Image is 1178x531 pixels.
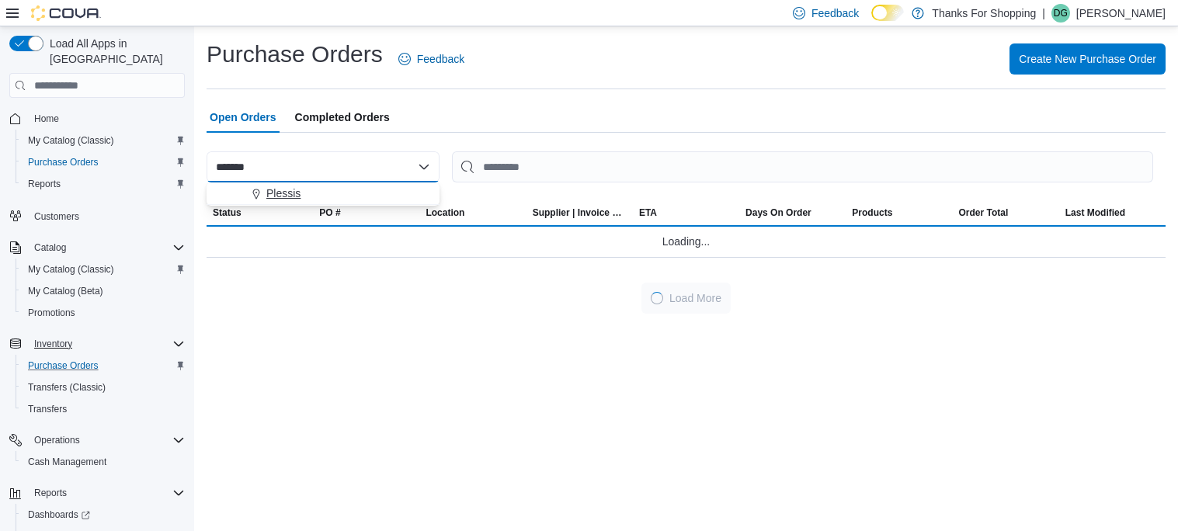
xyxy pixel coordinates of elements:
[16,398,191,420] button: Transfers
[22,378,185,397] span: Transfers (Classic)
[1065,206,1125,219] span: Last Modified
[639,206,657,219] span: ETA
[650,291,665,306] span: Loading
[739,200,846,225] button: Days On Order
[22,304,185,322] span: Promotions
[28,134,114,147] span: My Catalog (Classic)
[811,5,859,21] span: Feedback
[1054,4,1068,23] span: DG
[3,204,191,227] button: Customers
[207,182,440,205] button: Plessis
[16,451,191,473] button: Cash Management
[16,259,191,280] button: My Catalog (Classic)
[28,263,114,276] span: My Catalog (Classic)
[22,356,185,375] span: Purchase Orders
[3,482,191,504] button: Reports
[22,304,82,322] a: Promotions
[3,333,191,355] button: Inventory
[452,151,1153,182] input: This is a search bar. After typing your query, hit enter to filter the results lower in the page.
[28,206,185,225] span: Customers
[34,210,79,223] span: Customers
[871,21,872,22] span: Dark Mode
[28,238,185,257] span: Catalog
[1019,51,1156,67] span: Create New Purchase Order
[210,102,276,133] span: Open Orders
[662,232,711,251] span: Loading...
[28,109,185,128] span: Home
[3,107,191,130] button: Home
[22,453,185,471] span: Cash Management
[22,505,96,524] a: Dashboards
[633,200,739,225] button: ETA
[28,109,65,128] a: Home
[207,182,440,205] div: Choose from the following options
[846,200,952,225] button: Products
[16,504,191,526] a: Dashboards
[3,429,191,451] button: Operations
[31,5,101,21] img: Cova
[16,151,191,173] button: Purchase Orders
[28,403,67,415] span: Transfers
[16,280,191,302] button: My Catalog (Beta)
[22,453,113,471] a: Cash Management
[16,173,191,195] button: Reports
[22,153,105,172] a: Purchase Orders
[1051,4,1070,23] div: D Guenther
[669,290,721,306] span: Load More
[28,335,185,353] span: Inventory
[43,36,185,67] span: Load All Apps in [GEOGRAPHIC_DATA]
[28,484,185,502] span: Reports
[16,130,191,151] button: My Catalog (Classic)
[22,282,109,300] a: My Catalog (Beta)
[28,431,185,449] span: Operations
[3,237,191,259] button: Catalog
[417,51,464,67] span: Feedback
[426,206,464,219] div: Location
[22,131,185,150] span: My Catalog (Classic)
[22,282,185,300] span: My Catalog (Beta)
[28,508,90,521] span: Dashboards
[953,200,1059,225] button: Order Total
[22,131,120,150] a: My Catalog (Classic)
[22,378,112,397] a: Transfers (Classic)
[28,359,99,372] span: Purchase Orders
[22,505,185,524] span: Dashboards
[266,186,301,201] span: Plessis
[28,156,99,168] span: Purchase Orders
[28,307,75,319] span: Promotions
[22,153,185,172] span: Purchase Orders
[392,43,471,75] a: Feedback
[28,456,106,468] span: Cash Management
[419,200,526,225] button: Location
[533,206,627,219] span: Supplier | Invoice Number
[745,206,811,219] span: Days On Order
[418,161,430,173] button: Close list of options
[16,355,191,377] button: Purchase Orders
[34,487,67,499] span: Reports
[22,175,67,193] a: Reports
[28,178,61,190] span: Reports
[1009,43,1166,75] button: Create New Purchase Order
[16,302,191,324] button: Promotions
[207,39,383,70] h1: Purchase Orders
[932,4,1036,23] p: Thanks For Shopping
[28,484,73,502] button: Reports
[852,206,892,219] span: Products
[22,260,120,279] a: My Catalog (Classic)
[28,207,85,226] a: Customers
[34,113,59,125] span: Home
[1076,4,1166,23] p: [PERSON_NAME]
[313,200,419,225] button: PO #
[28,335,78,353] button: Inventory
[213,206,242,219] span: Status
[207,200,313,225] button: Status
[1042,4,1045,23] p: |
[22,400,73,418] a: Transfers
[1059,200,1166,225] button: Last Modified
[22,260,185,279] span: My Catalog (Classic)
[34,241,66,254] span: Catalog
[641,283,731,314] button: LoadingLoad More
[319,206,340,219] span: PO #
[28,381,106,394] span: Transfers (Classic)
